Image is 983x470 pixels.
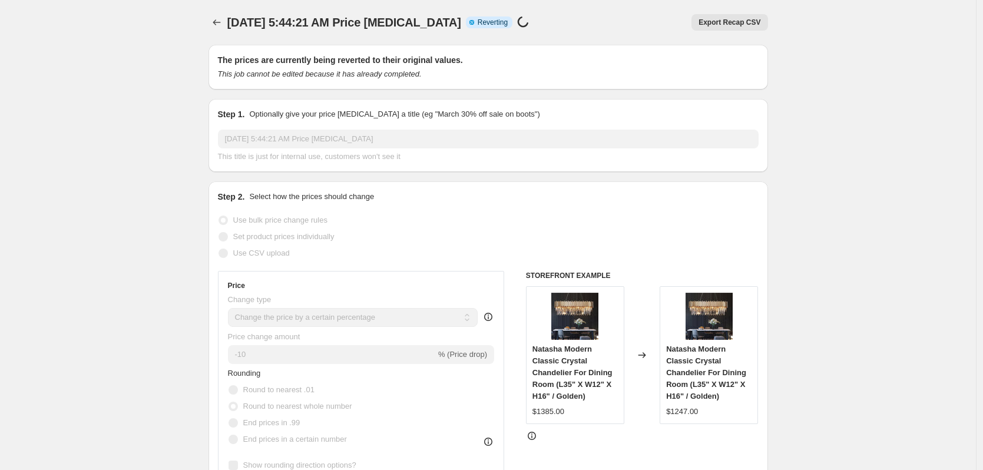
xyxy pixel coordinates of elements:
[243,435,347,443] span: End prices in a certain number
[532,407,564,416] span: $1385.00
[438,350,487,359] span: % (Price drop)
[233,216,327,224] span: Use bulk price change rules
[551,293,598,340] img: 8f2dd7a5814d45e392500147753169db_80x.jpg
[233,249,290,257] span: Use CSV upload
[218,108,245,120] h2: Step 1.
[228,345,436,364] input: -15
[243,402,352,411] span: Round to nearest whole number
[228,295,272,304] span: Change type
[532,345,613,401] span: Natasha Modern Classic Crystal Chandelier For Dining Room (L35" X W12" X H16" / Golden)
[699,18,760,27] span: Export Recap CSV
[691,14,767,31] button: Export Recap CSV
[249,191,374,203] p: Select how the prices should change
[218,191,245,203] h2: Step 2.
[233,232,335,241] span: Set product prices individually
[218,69,422,78] i: This job cannot be edited because it has already completed.
[249,108,540,120] p: Optionally give your price [MEDICAL_DATA] a title (eg "March 30% off sale on boots")
[208,14,225,31] button: Price change jobs
[228,281,245,290] h3: Price
[243,461,356,469] span: Show rounding direction options?
[478,18,508,27] span: Reverting
[243,385,315,394] span: Round to nearest .01
[218,130,759,148] input: 30% off holiday sale
[666,407,698,416] span: $1247.00
[482,311,494,323] div: help
[526,271,759,280] h6: STOREFRONT EXAMPLE
[243,418,300,427] span: End prices in .99
[227,16,461,29] span: [DATE] 5:44:21 AM Price [MEDICAL_DATA]
[666,345,746,401] span: Natasha Modern Classic Crystal Chandelier For Dining Room (L35" X W12" X H16" / Golden)
[218,152,401,161] span: This title is just for internal use, customers won't see it
[228,369,261,378] span: Rounding
[218,54,759,66] h2: The prices are currently being reverted to their original values.
[686,293,733,340] img: 8f2dd7a5814d45e392500147753169db_80x.jpg
[228,332,300,341] span: Price change amount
